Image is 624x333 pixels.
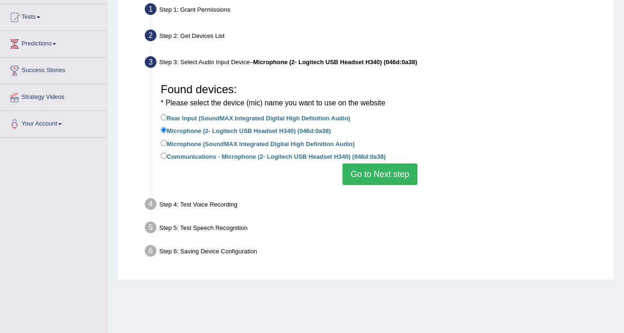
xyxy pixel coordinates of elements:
div: Step 1: Grant Permissions [141,0,610,21]
label: Rear Input (SoundMAX Integrated Digital High Definition Audio) [161,112,350,123]
input: Rear Input (SoundMAX Integrated Digital High Definition Audio) [161,114,167,120]
a: Your Account [0,111,107,134]
label: Communications - Microphone (2- Logitech USB Headset H340) (046d:0a38) [161,151,386,161]
a: Strategy Videos [0,84,107,108]
label: Microphone (SoundMAX Integrated Digital High Definition Audio) [161,138,355,148]
input: Communications - Microphone (2- Logitech USB Headset H340) (046d:0a38) [161,153,167,159]
a: Success Stories [0,58,107,81]
input: Microphone (2- Logitech USB Headset H340) (046d:0a38) [161,127,167,133]
div: Step 2: Get Devices List [141,27,610,47]
b: Microphone (2- Logitech USB Headset H340) (046d:0a38) [253,59,417,66]
a: Predictions [0,31,107,54]
input: Microphone (SoundMAX Integrated Digital High Definition Audio) [161,140,167,146]
label: Microphone (2- Logitech USB Headset H340) (046d:0a38) [161,125,331,135]
div: Step 3: Select Audio Input Device [141,53,610,74]
div: Step 4: Test Voice Recording [141,195,610,216]
a: Tests [0,4,107,28]
span: – [250,59,417,66]
div: Step 5: Test Speech Recognition [141,219,610,239]
button: Go to Next step [342,163,417,185]
small: * Please select the device (mic) name you want to use on the website [161,99,385,107]
h3: Found devices: [161,83,599,108]
div: Step 6: Saving Device Configuration [141,242,610,263]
